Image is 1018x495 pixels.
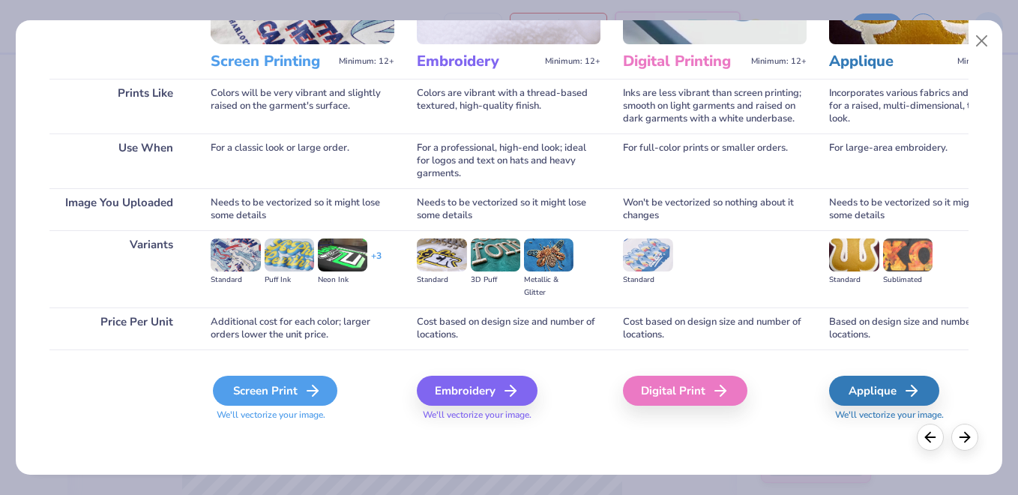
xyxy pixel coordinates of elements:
div: Colors are vibrant with a thread-based textured, high-quality finish. [417,79,600,133]
div: For full-color prints or smaller orders. [623,133,807,188]
div: Screen Print [213,376,337,406]
span: Minimum: 12+ [545,56,600,67]
h3: Screen Printing [211,52,333,71]
img: Sublimated [883,238,933,271]
div: + 3 [371,250,382,275]
img: 3D Puff [471,238,520,271]
span: We'll vectorize your image. [211,409,394,421]
h3: Digital Printing [623,52,745,71]
div: Use When [49,133,188,188]
span: We'll vectorize your image. [829,409,1013,421]
img: Neon Ink [318,238,367,271]
div: Price Per Unit [49,307,188,349]
img: Metallic & Glitter [524,238,573,271]
div: Metallic & Glitter [524,274,573,299]
div: Puff Ink [265,274,314,286]
div: Cost based on design size and number of locations. [623,307,807,349]
div: Colors will be very vibrant and slightly raised on the garment's surface. [211,79,394,133]
span: We'll vectorize your image. [417,409,600,421]
div: Based on design size and number of locations. [829,307,1013,349]
div: For large-area embroidery. [829,133,1013,188]
div: Inks are less vibrant than screen printing; smooth on light garments and raised on dark garments ... [623,79,807,133]
img: Puff Ink [265,238,314,271]
div: Additional cost for each color; larger orders lower the unit price. [211,307,394,349]
div: Needs to be vectorized so it might lose some details [417,188,600,230]
div: Variants [49,230,188,307]
div: Sublimated [883,274,933,286]
div: Image You Uploaded [49,188,188,230]
img: Standard [417,238,466,271]
h3: Applique [829,52,951,71]
div: Cost based on design size and number of locations. [417,307,600,349]
img: Standard [211,238,260,271]
img: Standard [829,238,879,271]
div: Needs to be vectorized so it might lose some details [211,188,394,230]
div: Prints Like [49,79,188,133]
span: Minimum: 12+ [339,56,394,67]
div: Digital Print [623,376,747,406]
span: Minimum: 12+ [957,56,1013,67]
div: For a professional, high-end look; ideal for logos and text on hats and heavy garments. [417,133,600,188]
div: Standard [623,274,672,286]
div: Embroidery [417,376,537,406]
div: Standard [211,274,260,286]
button: Close [967,27,996,55]
div: Standard [829,274,879,286]
div: Neon Ink [318,274,367,286]
span: Minimum: 12+ [751,56,807,67]
img: Standard [623,238,672,271]
div: Standard [417,274,466,286]
h3: Embroidery [417,52,539,71]
div: Won't be vectorized so nothing about it changes [623,188,807,230]
div: 3D Puff [471,274,520,286]
div: Incorporates various fabrics and threads for a raised, multi-dimensional, textured look. [829,79,1013,133]
div: Needs to be vectorized so it might lose some details [829,188,1013,230]
div: For a classic look or large order. [211,133,394,188]
div: Applique [829,376,939,406]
